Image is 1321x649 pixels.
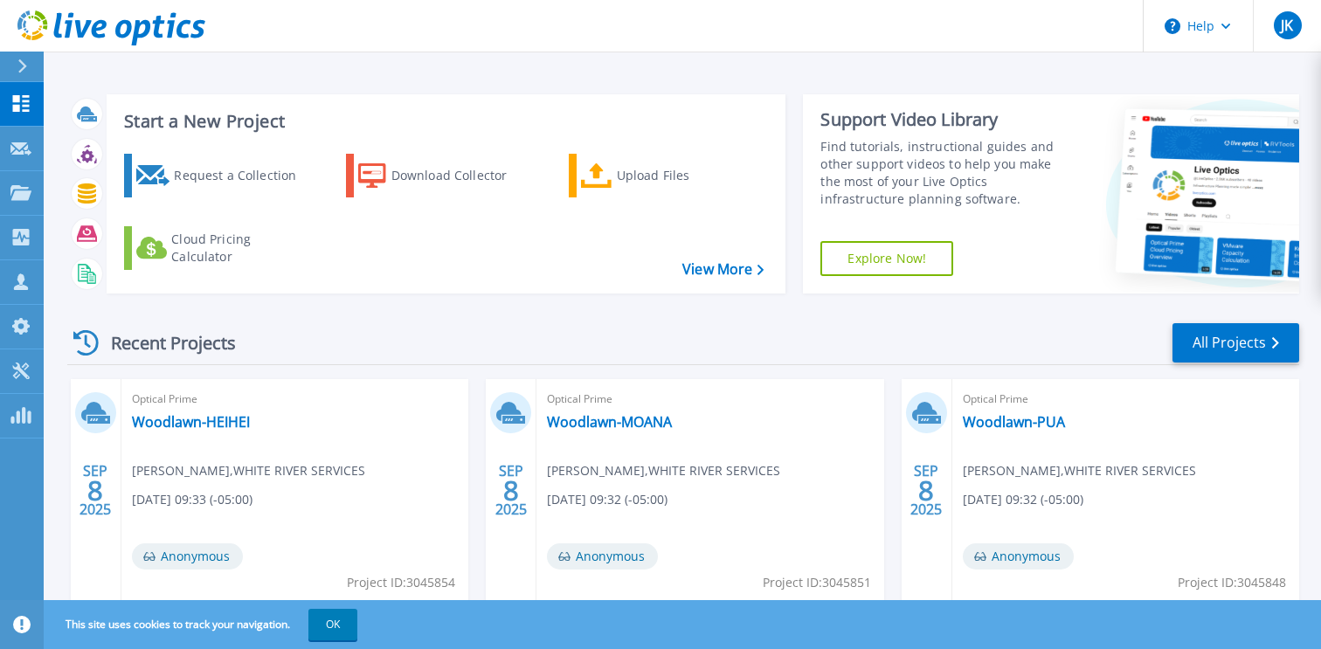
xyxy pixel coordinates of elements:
[547,490,667,509] span: [DATE] 09:32 (-05:00)
[547,461,780,480] span: [PERSON_NAME] , WHITE RIVER SERVICES
[48,609,357,640] span: This site uses cookies to track your navigation.
[132,413,250,431] a: Woodlawn-HEIHEI
[909,459,943,522] div: SEP 2025
[124,226,319,270] a: Cloud Pricing Calculator
[547,413,672,431] a: Woodlawn-MOANA
[495,459,528,522] div: SEP 2025
[1281,18,1293,32] span: JK
[346,154,541,197] a: Download Collector
[963,543,1074,570] span: Anonymous
[132,543,243,570] span: Anonymous
[1178,573,1286,592] span: Project ID: 3045848
[171,231,311,266] div: Cloud Pricing Calculator
[87,483,103,498] span: 8
[617,158,757,193] div: Upload Files
[963,413,1065,431] a: Woodlawn-PUA
[547,390,873,409] span: Optical Prime
[682,261,764,278] a: View More
[132,461,365,480] span: [PERSON_NAME] , WHITE RIVER SERVICES
[174,158,314,193] div: Request a Collection
[347,573,455,592] span: Project ID: 3045854
[67,321,259,364] div: Recent Projects
[918,483,934,498] span: 8
[308,609,357,640] button: OK
[391,158,531,193] div: Download Collector
[963,490,1083,509] span: [DATE] 09:32 (-05:00)
[963,461,1196,480] span: [PERSON_NAME] , WHITE RIVER SERVICES
[124,112,764,131] h3: Start a New Project
[820,138,1069,208] div: Find tutorials, instructional guides and other support videos to help you make the most of your L...
[1172,323,1299,362] a: All Projects
[79,459,112,522] div: SEP 2025
[763,573,871,592] span: Project ID: 3045851
[820,108,1069,131] div: Support Video Library
[124,154,319,197] a: Request a Collection
[820,241,953,276] a: Explore Now!
[132,490,252,509] span: [DATE] 09:33 (-05:00)
[963,390,1289,409] span: Optical Prime
[503,483,519,498] span: 8
[132,390,458,409] span: Optical Prime
[569,154,764,197] a: Upload Files
[547,543,658,570] span: Anonymous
